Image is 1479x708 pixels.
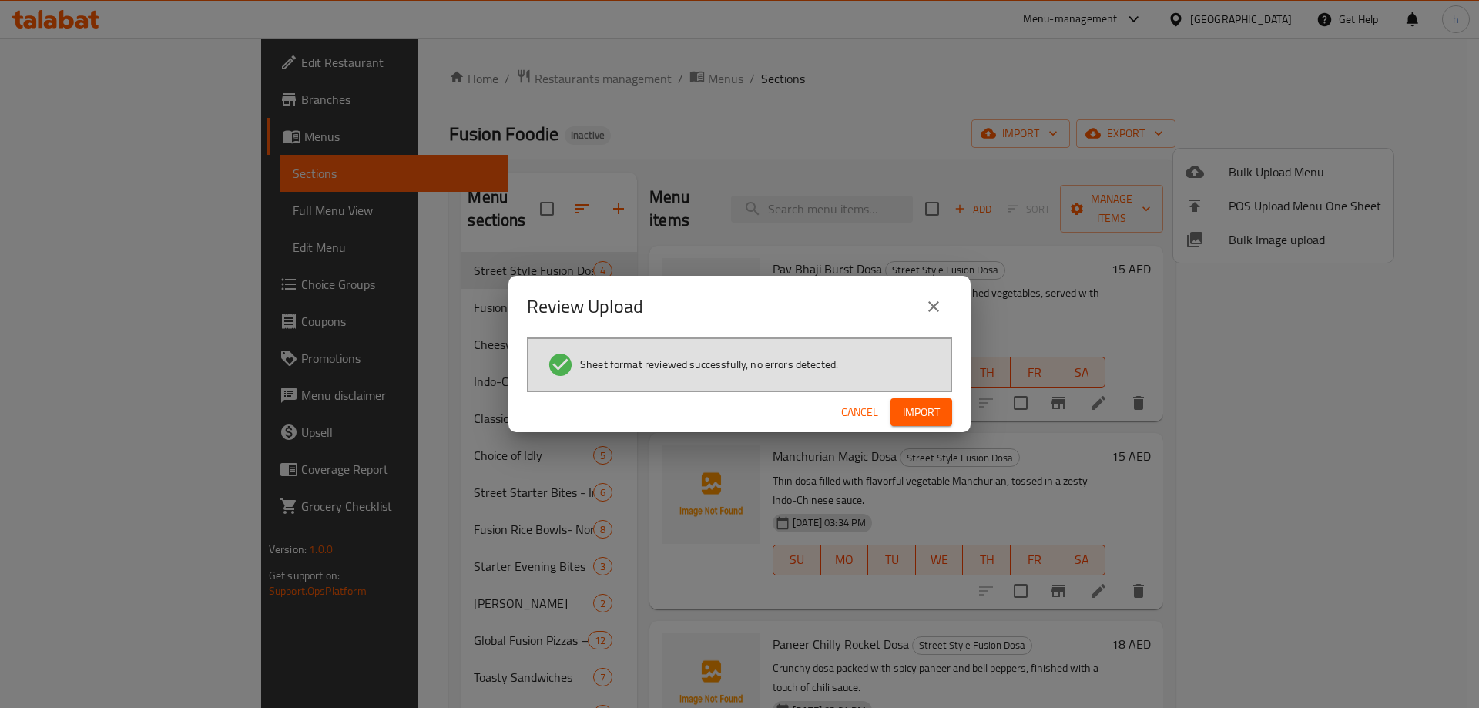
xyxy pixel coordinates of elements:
[915,288,952,325] button: close
[835,398,884,427] button: Cancel
[527,294,643,319] h2: Review Upload
[903,403,940,422] span: Import
[841,403,878,422] span: Cancel
[580,357,838,372] span: Sheet format reviewed successfully, no errors detected.
[890,398,952,427] button: Import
